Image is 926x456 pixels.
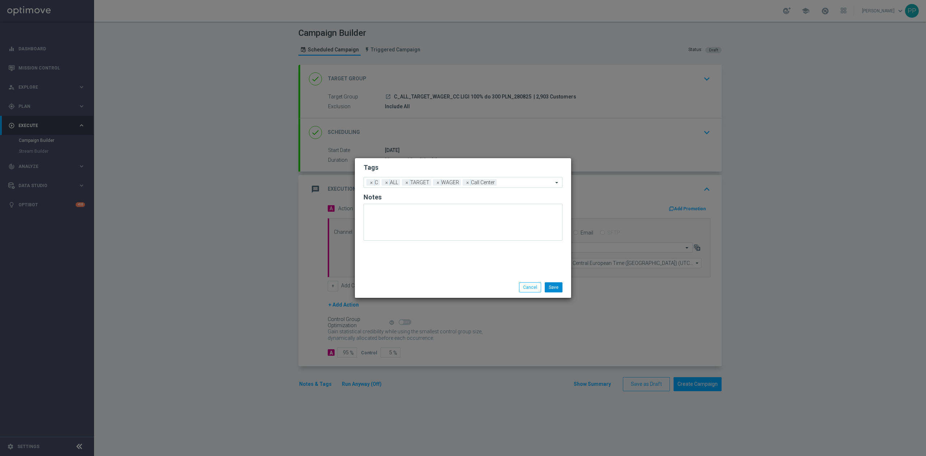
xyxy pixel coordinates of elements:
span: C [373,179,380,186]
h2: Tags [364,163,562,172]
span: × [464,179,471,186]
ng-select: ALL, C, Call Center, TARGET, WAGER [364,177,562,188]
span: ALL [388,179,400,186]
span: × [435,179,441,186]
span: Call Center [469,179,497,186]
h2: Notes [364,193,562,202]
span: × [404,179,410,186]
span: × [383,179,390,186]
button: Save [545,282,562,292]
button: Cancel [519,282,541,292]
span: TARGET [408,179,431,186]
span: WAGER [439,179,461,186]
span: × [368,179,375,186]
